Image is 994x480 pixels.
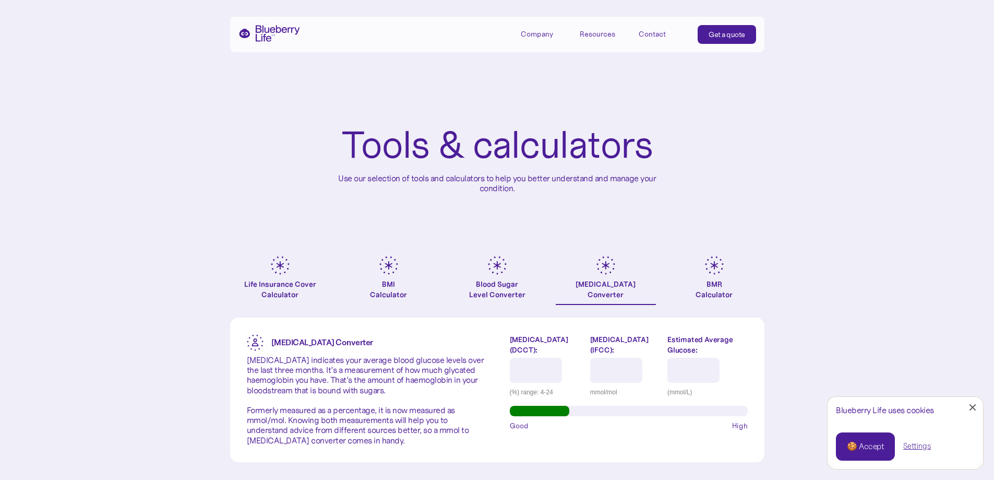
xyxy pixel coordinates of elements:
[447,256,547,305] a: Blood SugarLevel Converter
[664,256,764,305] a: BMRCalculator
[667,334,747,355] label: Estimated Average Glucose:
[836,405,975,415] div: Blueberry Life uses cookies
[576,279,636,300] div: [MEDICAL_DATA] Converter
[230,279,330,300] div: Life Insurance Cover Calculator
[510,334,582,355] label: [MEDICAL_DATA] (DCCT):
[580,30,615,39] div: Resources
[556,256,656,305] a: [MEDICAL_DATA]Converter
[639,30,666,39] div: Contact
[510,387,582,397] div: (%) range: 4-24
[732,420,748,431] span: High
[903,441,931,452] a: Settings
[962,397,983,418] a: Close Cookie Popup
[836,432,895,461] a: 🍪 Accept
[580,25,627,42] div: Resources
[330,173,664,193] p: Use our selection of tools and calculators to help you better understand and manage your condition.
[639,25,686,42] a: Contact
[696,279,733,300] div: BMR Calculator
[230,256,330,305] a: Life Insurance Cover Calculator
[521,25,568,42] div: Company
[341,125,653,165] h1: Tools & calculators
[510,420,529,431] span: Good
[370,279,407,300] div: BMI Calculator
[339,256,439,305] a: BMICalculator
[271,337,373,347] strong: [MEDICAL_DATA] Converter
[698,25,756,44] a: Get a quote
[238,25,300,42] a: home
[847,441,884,452] div: 🍪 Accept
[469,279,525,300] div: Blood Sugar Level Converter
[667,387,747,397] div: (mmol/L)
[247,355,485,446] p: [MEDICAL_DATA] indicates your average blood glucose levels over the last three months. It’s a mea...
[590,387,660,397] div: mmol/mol
[590,334,660,355] label: [MEDICAL_DATA] (IFCC):
[709,29,745,40] div: Get a quote
[521,30,553,39] div: Company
